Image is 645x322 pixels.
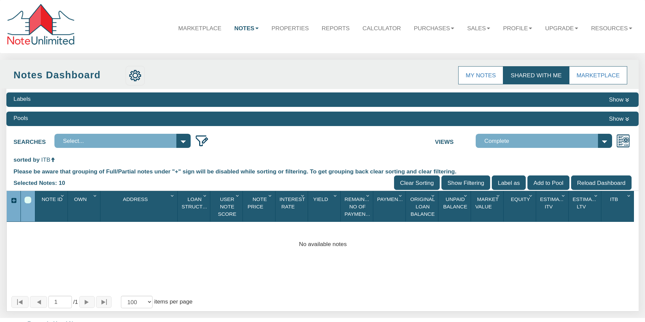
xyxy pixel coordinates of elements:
[244,193,275,219] div: Note Price Sort None
[342,193,373,219] div: Remaining No Of Payments Sort None
[7,197,20,205] div: Expand All
[375,193,405,219] div: Payment(P&I) Sort None
[69,193,100,219] div: Own Sort None
[37,193,67,219] div: Sort None
[154,298,192,305] span: items per page
[540,196,569,209] span: Estimated Itv
[267,191,275,199] div: Column Menu
[607,95,632,105] button: Show
[462,191,470,199] div: Column Menu
[440,193,470,219] div: Unpaid Balance Sort None
[443,196,467,209] span: Unpaid Balance
[441,175,490,190] input: Show Filtering
[13,114,28,122] div: Pools
[228,18,265,38] a: Notes
[472,193,503,219] div: Market Value Sort None
[394,175,440,190] input: Clear Sorting
[603,193,634,219] div: Itb Sort None
[585,18,639,38] a: Resources
[30,296,47,308] button: Page back
[407,193,438,219] div: Sort None
[179,193,210,219] div: Loan Structure Sort None
[74,196,87,202] span: Own
[102,193,177,219] div: Sort None
[212,193,242,219] div: User Note Score Sort None
[277,193,307,219] div: Sort None
[570,193,601,219] div: Estimated Ltv Sort None
[571,175,632,190] input: Reload Dashboard
[527,191,535,199] div: Column Menu
[505,193,535,219] div: Sort None
[13,175,70,191] div: Selected Notes: 10
[475,196,499,209] span: Market Value
[435,134,476,146] label: Views
[277,193,307,219] div: Interest Rate Sort None
[345,196,374,217] span: Remaining No Of Payments
[377,196,413,202] span: Payment(P&I)
[13,68,123,82] div: Notes Dashboard
[607,114,632,124] button: Show
[13,156,40,163] span: sorted by
[560,191,568,199] div: Column Menu
[96,296,112,308] button: Page to last
[375,193,405,219] div: Sort None
[7,240,639,248] div: No available notes
[172,18,228,38] a: Marketplace
[610,196,618,202] span: Itb
[309,193,340,219] div: Yield Sort None
[537,193,568,219] div: Sort None
[195,134,209,148] img: edit_filter_icon.png
[309,193,340,219] div: Sort None
[440,193,470,219] div: Sort None
[315,18,356,38] a: Reports
[527,175,569,190] input: Add to Pool
[332,191,340,199] div: Column Menu
[13,164,631,176] div: Please be aware that grouping of Full/Partial notes under "+" sign will be disabled while sorting...
[495,191,503,199] div: Column Menu
[265,18,315,38] a: Properties
[539,18,585,38] a: Upgrade
[593,191,601,199] div: Column Menu
[603,193,634,219] div: Sort None
[73,298,78,306] span: 1
[79,296,95,308] button: Page forward
[410,196,435,217] span: Original Loan Balance
[626,191,634,199] div: Column Menu
[102,193,177,219] div: Address Sort None
[179,193,210,219] div: Sort None
[41,156,50,163] span: ITB
[461,18,497,38] a: Sales
[279,196,305,209] span: Interest Rate
[123,196,148,202] span: Address
[13,95,31,103] div: Labels
[407,193,438,219] div: Original Loan Balance Sort None
[430,191,438,199] div: Column Menu
[537,193,568,219] div: Estimated Itv Sort None
[59,191,67,199] div: Column Menu
[212,193,242,219] div: Sort None
[244,193,275,219] div: Sort None
[202,191,210,199] div: Column Menu
[129,70,141,82] img: settings.png
[48,296,72,308] input: Selected page
[73,298,75,305] abbr: of
[505,193,535,219] div: Equity Sort None
[218,196,236,217] span: User Note Score
[407,18,461,38] a: Purchases
[342,193,373,219] div: Sort None
[492,175,526,190] input: Label as
[616,134,630,148] img: views.png
[472,193,503,219] div: Sort None
[42,196,62,202] span: Note Id
[92,191,100,199] div: Column Menu
[169,191,177,199] div: Column Menu
[570,193,601,219] div: Sort None
[313,196,328,202] span: Yield
[13,134,54,146] label: Searches
[11,296,29,308] button: Page to first
[37,193,67,219] div: Note Id Sort None
[573,196,602,209] span: Estimated Ltv
[497,18,539,38] a: Profile
[248,196,267,209] span: Note Price
[397,191,405,199] div: Column Menu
